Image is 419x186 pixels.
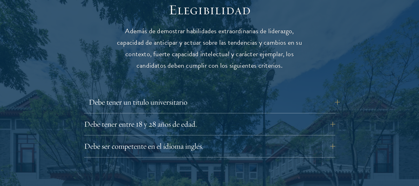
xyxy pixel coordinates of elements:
[89,97,187,107] font: Debe tener un título universitario
[84,141,203,151] font: Debe ser competente en el idioma inglés.
[84,119,197,129] font: Debe tener entre 18 y 28 años de edad.
[169,1,251,18] font: Elegibilidad
[117,26,302,70] font: Además de demostrar habilidades extraordinarias de liderazgo, capacidad de anticipar y actuar sob...
[84,139,335,154] button: Debe ser competente en el idioma inglés.
[89,95,340,110] button: Debe tener un título universitario
[84,117,335,132] button: Debe tener entre 18 y 28 años de edad.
